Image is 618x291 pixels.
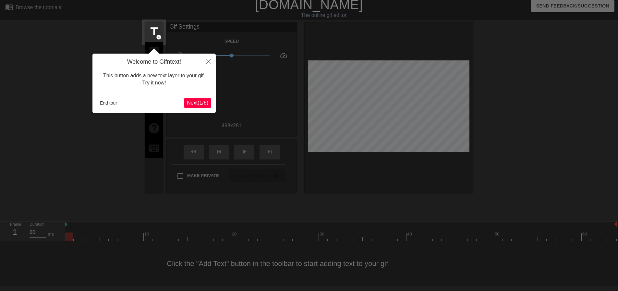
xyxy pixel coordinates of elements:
[97,58,211,66] h4: Welcome to Gifntext!
[187,100,208,106] span: Next ( 1 / 6 )
[184,98,211,108] button: Next
[97,98,120,108] button: End tour
[201,54,216,69] button: Close
[97,66,211,93] div: This button adds a new text layer to your gif. Try it now!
